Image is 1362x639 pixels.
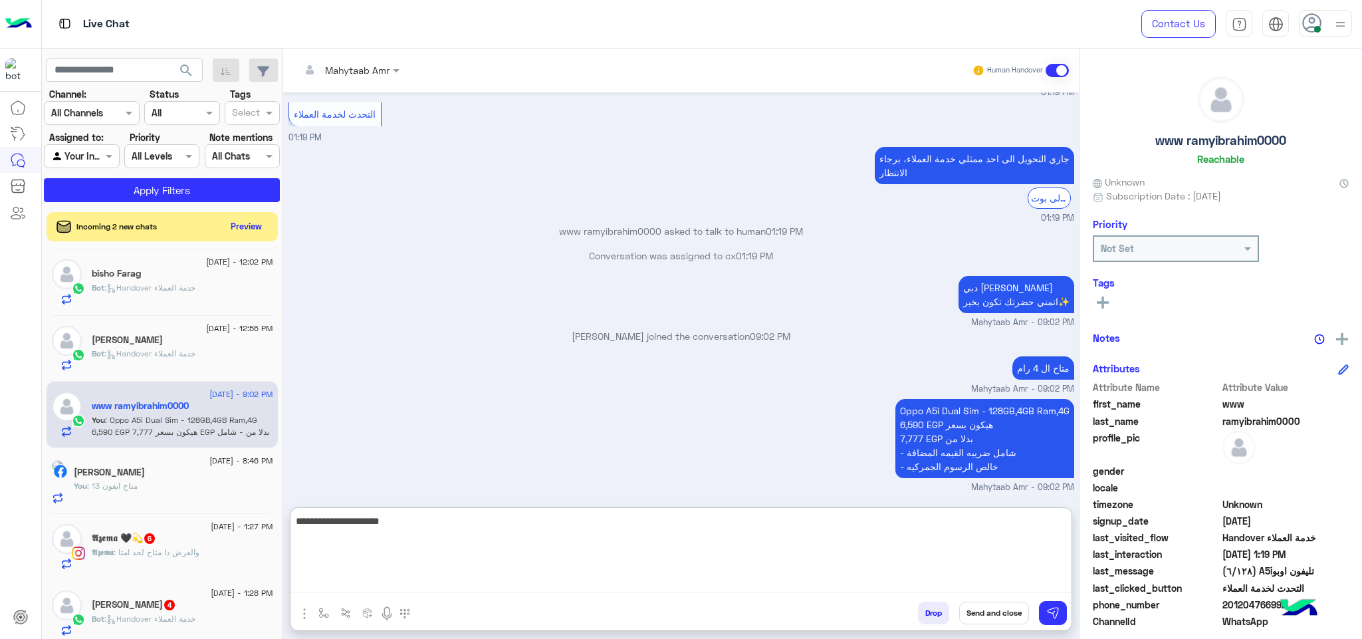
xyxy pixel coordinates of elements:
[225,217,268,236] button: Preview
[1222,614,1349,628] span: 2
[230,87,251,101] label: Tags
[399,608,410,619] img: make a call
[1222,414,1349,428] span: ramyibrahim0000
[288,132,322,142] span: 01:19 PM
[206,322,273,334] span: [DATE] - 12:56 PM
[1093,614,1220,628] span: ChannelId
[92,614,104,624] span: Bot
[1041,86,1074,99] span: 01:19 PM
[144,533,155,544] span: 6
[1093,598,1220,612] span: phone_number
[72,547,85,560] img: Instagram
[959,602,1029,624] button: Send and close
[1197,153,1244,165] h6: Reachable
[335,602,357,624] button: Trigger scenario
[1232,17,1247,32] img: tab
[1093,397,1220,411] span: first_name
[92,348,104,358] span: Bot
[92,400,189,412] h5: www ramyibrahim0000
[1093,431,1220,461] span: profile_pic
[1336,333,1348,345] img: add
[1093,175,1145,189] span: Unknown
[49,130,104,144] label: Assigned to:
[1222,564,1349,578] span: تليفون اوبوA5i (٦/١٢٨)
[736,250,773,261] span: 01:19 PM
[1041,212,1074,225] span: 01:19 PM
[1222,547,1349,561] span: 2025-08-12T10:19:51.842Z
[130,130,160,144] label: Priority
[72,613,85,626] img: WhatsApp
[230,105,260,122] div: Select
[1093,277,1349,289] h6: Tags
[92,268,141,279] h5: bisho Farag
[288,224,1074,238] p: www ramyibrahim0000 asked to talk to human
[379,606,395,622] img: send voice note
[52,460,64,472] img: picture
[1093,414,1220,428] span: last_name
[211,521,273,533] span: [DATE] - 1:27 PM
[92,334,163,346] h5: Fady Tadros
[1222,581,1349,595] span: التحدث لخدمة العملاء
[895,399,1074,478] p: 12/8/2025, 9:02 PM
[959,276,1074,313] p: 12/8/2025, 9:02 PM
[1222,531,1349,545] span: Handover خدمة العملاء
[1093,564,1220,578] span: last_message
[918,602,949,624] button: Drop
[1093,581,1220,595] span: last_clicked_button
[1276,586,1322,632] img: hulul-logo.png
[340,608,351,618] img: Trigger scenario
[1093,332,1120,344] h6: Notes
[72,348,85,362] img: WhatsApp
[52,590,82,620] img: defaultAdmin.png
[150,87,179,101] label: Status
[74,481,87,491] span: You
[209,455,273,467] span: [DATE] - 8:46 PM
[357,602,379,624] button: create order
[294,108,376,120] span: التحدث لخدمة العملاء
[164,600,175,610] span: 4
[971,383,1074,396] span: Mahytaab Amr - 09:02 PM
[1012,356,1074,380] p: 12/8/2025, 9:02 PM
[87,481,138,491] span: متاح ايفون 13
[318,608,329,618] img: select flow
[1093,531,1220,545] span: last_visited_flow
[5,58,29,82] img: 1403182699927242
[1093,362,1140,374] h6: Attributes
[875,147,1074,184] p: 12/8/2025, 1:19 PM
[178,63,194,78] span: search
[1028,188,1071,208] div: الرجوع الى بوت
[1332,16,1349,33] img: profile
[92,283,104,293] span: Bot
[52,259,82,289] img: defaultAdmin.png
[104,348,195,358] span: : Handover خدمة العملاء
[114,547,199,557] span: والعرض دا متاح لحد امتا
[209,130,273,144] label: Note mentions
[76,221,157,233] span: Incoming 2 new chats
[5,10,32,38] img: Logo
[52,392,82,422] img: defaultAdmin.png
[104,283,195,293] span: : Handover خدمة العملاء
[104,614,195,624] span: : Handover خدمة العملاء
[52,524,82,554] img: defaultAdmin.png
[72,414,85,428] img: WhatsApp
[54,465,67,478] img: Facebook
[1141,10,1216,38] a: Contact Us
[1093,218,1127,230] h6: Priority
[170,59,203,87] button: search
[1106,189,1221,203] span: Subscription Date : [DATE]
[1198,77,1244,122] img: defaultAdmin.png
[1222,431,1256,464] img: defaultAdmin.png
[987,65,1043,76] small: Human Handover
[1222,380,1349,394] span: Attribute Value
[971,317,1074,329] span: Mahytaab Amr - 09:02 PM
[44,178,280,202] button: Apply Filters
[206,256,273,268] span: [DATE] - 12:02 PM
[766,225,803,237] span: 01:19 PM
[1314,334,1325,344] img: notes
[52,326,82,356] img: defaultAdmin.png
[362,608,373,618] img: create order
[1093,497,1220,511] span: timezone
[1222,514,1349,528] span: 2025-08-11T21:52:43.426Z
[288,329,1074,343] p: [PERSON_NAME] joined the conversation
[92,415,105,425] span: You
